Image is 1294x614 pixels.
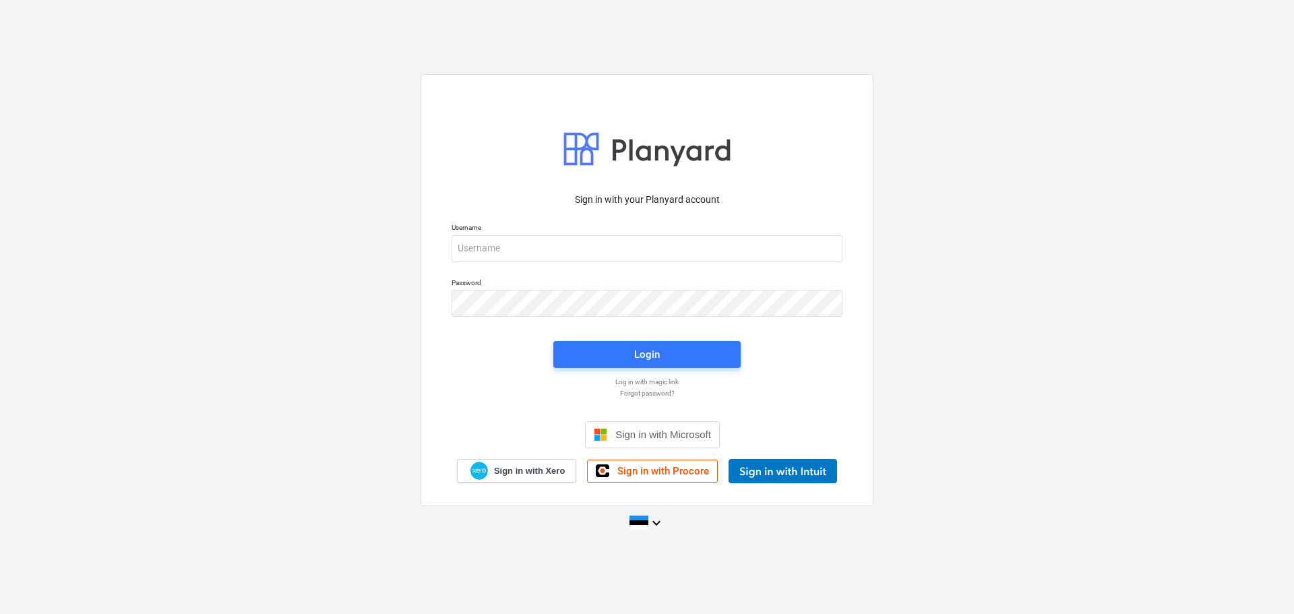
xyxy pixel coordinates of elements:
span: Sign in with Xero [494,465,565,477]
a: Sign in with Xero [457,459,577,483]
a: Sign in with Procore [587,460,718,483]
a: Log in with magic link [445,377,849,386]
input: Username [452,235,842,262]
a: Forgot password? [445,389,849,398]
img: Xero logo [470,462,488,480]
p: Username [452,223,842,235]
p: Password [452,278,842,290]
p: Sign in with your Planyard account [452,193,842,207]
img: Microsoft logo [594,428,607,441]
div: Login [634,346,660,363]
i: keyboard_arrow_down [648,515,665,531]
span: Sign in with Microsoft [615,429,711,440]
span: Sign in with Procore [617,465,709,477]
button: Login [553,341,741,368]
